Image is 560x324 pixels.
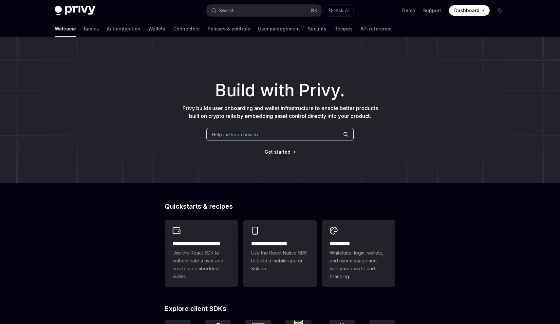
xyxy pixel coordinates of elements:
[243,220,317,287] a: **** **** **** ***Use the React Native SDK to build a mobile app on Solana.
[265,149,290,155] span: Get started
[258,21,300,37] a: User management
[173,21,200,37] a: Connectors
[219,7,237,14] div: Search...
[325,5,353,16] button: Ask AI
[423,7,441,14] a: Support
[334,21,353,37] a: Recipes
[173,249,230,280] span: Use the React SDK to authenticate a user and create an embedded wallet.
[495,5,505,16] button: Toggle dark mode
[84,21,99,37] a: Basics
[308,21,327,37] a: Security
[148,21,165,37] a: Wallets
[55,6,95,15] img: dark logo
[55,21,76,37] a: Welcome
[165,203,233,210] span: Quickstarts & recipes
[212,131,262,138] span: Help me learn how to…
[265,149,290,155] a: Get started
[310,8,317,13] span: ⌘ K
[107,21,140,37] a: Authentication
[215,85,345,96] span: Build with Privy.
[402,7,415,14] a: Demo
[208,21,250,37] a: Policies & controls
[165,305,226,312] span: Explore client SDKs
[207,5,321,16] button: Search...⌘K
[449,5,490,16] a: Dashboard
[336,7,349,14] span: Ask AI
[182,105,378,119] span: Privy builds user onboarding and wallet infrastructure to enable better products built on crypto ...
[251,249,309,273] span: Use the React Native SDK to build a mobile app on Solana.
[361,21,392,37] a: API reference
[454,7,479,14] span: Dashboard
[330,249,387,280] span: Whitelabel login, wallets, and user management with your own UI and branding.
[322,220,395,287] a: **** *****Whitelabel login, wallets, and user management with your own UI and branding.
